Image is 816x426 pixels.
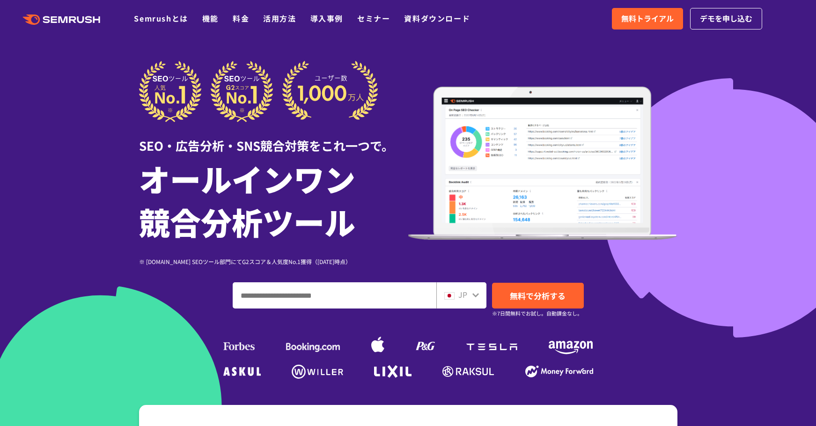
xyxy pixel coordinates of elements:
[357,13,390,24] a: セミナー
[233,283,436,308] input: ドメイン、キーワードまたはURLを入力してください
[139,122,408,154] div: SEO・広告分析・SNS競合対策をこれ一つで。
[458,289,467,300] span: JP
[310,13,343,24] a: 導入事例
[202,13,219,24] a: 機能
[700,13,752,25] span: デモを申し込む
[139,257,408,266] div: ※ [DOMAIN_NAME] SEOツール部門にてG2スコア＆人気度No.1獲得（[DATE]時点）
[510,290,566,301] span: 無料で分析する
[690,8,762,29] a: デモを申し込む
[263,13,296,24] a: 活用方法
[621,13,674,25] span: 無料トライアル
[404,13,470,24] a: 資料ダウンロード
[134,13,188,24] a: Semrushとは
[139,157,408,243] h1: オールインワン 競合分析ツール
[492,283,584,308] a: 無料で分析する
[233,13,249,24] a: 料金
[492,309,582,318] small: ※7日間無料でお試し。自動課金なし。
[612,8,683,29] a: 無料トライアル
